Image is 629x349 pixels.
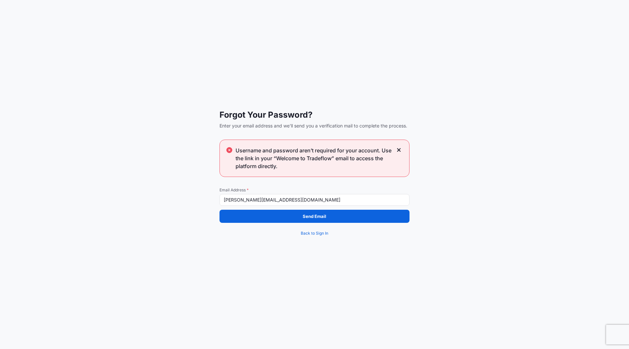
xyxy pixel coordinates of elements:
[301,230,328,237] span: Back to Sign In
[219,187,410,193] span: Email Address
[219,123,410,129] span: Enter your email address and we'll send you a verification mail to complete the process.
[303,213,326,220] p: Send Email
[219,194,410,206] input: example@gmail.com
[219,109,410,120] span: Forgot Your Password?
[219,227,410,240] a: Back to Sign In
[236,146,393,170] span: Username and password aren’t required for your account. Use the link in your “Welcome to Tradeflo...
[219,210,410,223] button: Send Email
